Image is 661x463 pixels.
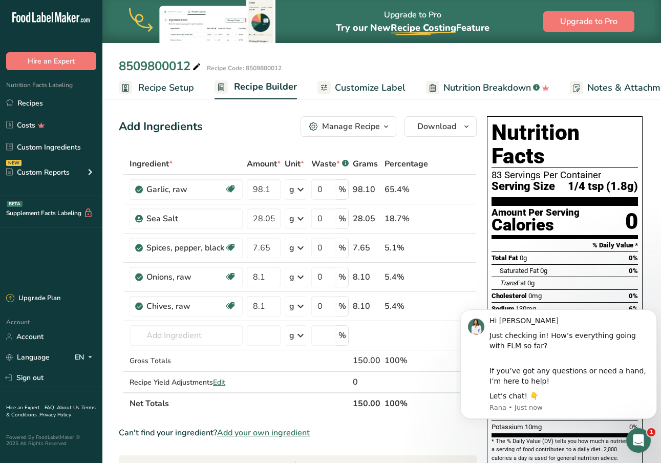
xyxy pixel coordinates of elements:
[130,355,243,366] div: Gross Totals
[391,22,456,34] span: Recipe Costing
[289,329,294,342] div: g
[385,242,428,254] div: 5.1%
[234,80,297,94] span: Recipe Builder
[317,76,406,99] a: Customize Label
[130,158,173,170] span: Ingredient
[45,404,57,411] a: FAQ .
[289,183,294,196] div: g
[311,158,349,170] div: Waste
[6,348,50,366] a: Language
[404,116,477,137] button: Download
[492,218,580,233] div: Calories
[301,116,396,137] button: Manage Recipe
[335,81,406,95] span: Customize Label
[500,279,526,287] span: Fat
[322,120,380,133] div: Manage Recipe
[289,300,294,312] div: g
[6,167,70,178] div: Custom Reports
[351,392,382,414] th: 150.00
[146,300,224,312] div: Chives, raw
[353,376,380,388] div: 0
[289,242,294,254] div: g
[119,118,203,135] div: Add Ingredients
[119,427,477,439] div: Can't find your ingredient?
[492,208,580,218] div: Amount Per Serving
[492,239,638,251] section: % Daily Value *
[385,271,428,283] div: 5.4%
[353,213,380,225] div: 28.05
[540,267,547,275] span: 0g
[492,292,527,300] span: Cholesterol
[57,404,81,411] a: About Us .
[207,64,282,73] div: Recipe Code: 8509800012
[629,292,638,300] span: 0%
[385,300,428,312] div: 5.4%
[385,158,428,170] span: Percentage
[215,75,297,100] a: Recipe Builder
[6,160,22,166] div: NEW
[7,201,23,207] div: BETA
[336,22,489,34] span: Try our New Feature
[568,180,638,193] span: 1/4 tsp (1.8g)
[119,76,194,99] a: Recipe Setup
[492,180,555,193] span: Serving Size
[146,213,237,225] div: Sea Salt
[492,254,518,262] span: Total Fat
[353,300,380,312] div: 8.10
[625,208,638,235] div: 0
[289,271,294,283] div: g
[520,254,527,262] span: 0g
[500,267,539,275] span: Saturated Fat
[119,57,203,75] div: 8509800012
[130,377,243,388] div: Recipe Yield Adjustments
[629,267,638,275] span: 0%
[626,428,651,453] iframe: Intercom live chat
[492,437,638,462] section: * The % Daily Value (DV) tells you how much a nutrient in a serving of food contributes to a dail...
[629,254,638,262] span: 0%
[138,81,194,95] span: Recipe Setup
[217,427,310,439] span: Add your own ingredient
[543,11,634,32] button: Upgrade to Pro
[247,158,281,170] span: Amount
[289,213,294,225] div: g
[443,81,531,95] span: Nutrition Breakdown
[6,434,96,447] div: Powered By FoodLabelMaker © 2025 All Rights Reserved
[385,354,428,367] div: 100%
[492,121,638,168] h1: Nutrition Facts
[75,351,96,364] div: EN
[146,242,224,254] div: Spices, pepper, black
[39,411,71,418] a: Privacy Policy
[6,52,96,70] button: Hire an Expert
[417,120,456,133] span: Download
[560,15,617,28] span: Upgrade to Pro
[456,294,661,435] iframe: Intercom notifications message
[500,279,517,287] i: Trans
[385,213,428,225] div: 18.7%
[385,183,428,196] div: 65.4%
[6,404,42,411] a: Hire an Expert .
[426,76,549,99] a: Nutrition Breakdown
[528,292,542,300] span: 0mg
[382,392,430,414] th: 100%
[336,1,489,43] div: Upgrade to Pro
[492,170,638,180] div: 83 Servings Per Container
[6,293,60,304] div: Upgrade Plan
[353,183,380,196] div: 98.10
[285,158,304,170] span: Unit
[527,279,535,287] span: 0g
[213,377,225,387] span: Edit
[353,242,380,254] div: 7.65
[130,325,243,346] input: Add Ingredient
[353,271,380,283] div: 8.10
[6,404,96,418] a: Terms & Conditions .
[353,158,378,170] span: Grams
[146,183,224,196] div: Garlic, raw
